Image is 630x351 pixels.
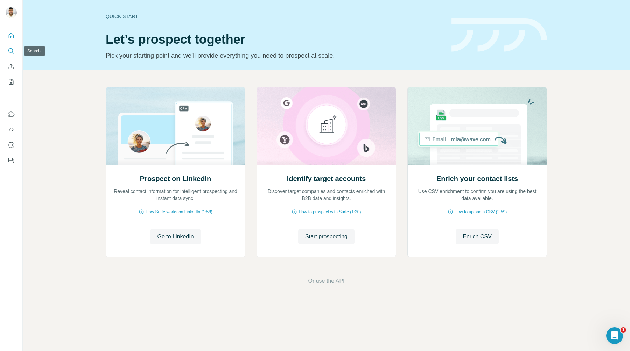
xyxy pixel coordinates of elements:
[308,277,344,285] button: Or use the API
[621,327,626,333] span: 1
[606,327,623,344] iframe: Intercom live chat
[298,229,355,244] button: Start prospecting
[6,29,17,42] button: Quick start
[150,229,201,244] button: Go to LinkedIn
[451,18,547,52] img: banner
[6,76,17,88] button: My lists
[299,209,361,215] span: How to prospect with Surfe (1:30)
[6,139,17,151] button: Dashboard
[257,87,396,165] img: Identify target accounts
[106,87,245,165] img: Prospect on LinkedIn
[6,108,17,121] button: Use Surfe on LinkedIn
[140,174,211,184] h2: Prospect on LinkedIn
[106,51,443,60] p: Pick your starting point and we’ll provide everything you need to prospect at scale.
[407,87,547,165] img: Enrich your contact lists
[456,229,499,244] button: Enrich CSV
[157,232,194,241] span: Go to LinkedIn
[6,7,17,18] img: Avatar
[6,154,17,167] button: Feedback
[106,33,443,46] h1: Let’s prospect together
[146,209,212,215] span: How Surfe works on LinkedIn (1:58)
[113,188,238,202] p: Reveal contact information for intelligent prospecting and instant data sync.
[6,60,17,73] button: Enrich CSV
[264,188,389,202] p: Discover target companies and contacts enriched with B2B data and insights.
[415,188,540,202] p: Use CSV enrichment to confirm you are using the best data available.
[463,232,492,241] span: Enrich CSV
[106,13,443,20] div: Quick start
[287,174,366,184] h2: Identify target accounts
[305,232,348,241] span: Start prospecting
[455,209,507,215] span: How to upload a CSV (2:59)
[436,174,518,184] h2: Enrich your contact lists
[6,45,17,57] button: Search
[6,123,17,136] button: Use Surfe API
